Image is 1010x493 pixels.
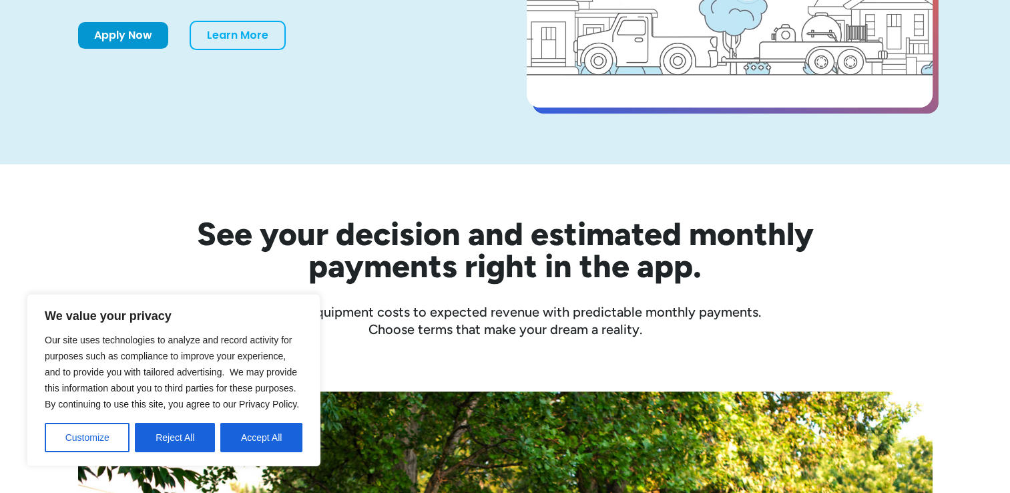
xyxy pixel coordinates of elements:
[190,21,286,50] a: Learn More
[45,423,130,452] button: Customize
[135,423,215,452] button: Reject All
[45,335,299,409] span: Our site uses technologies to analyze and record activity for purposes such as compliance to impr...
[78,22,168,49] a: Apply Now
[27,294,320,466] div: We value your privacy
[78,303,933,338] div: Compare equipment costs to expected revenue with predictable monthly payments. Choose terms that ...
[220,423,302,452] button: Accept All
[132,218,879,282] h2: See your decision and estimated monthly payments right in the app.
[45,308,302,324] p: We value your privacy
